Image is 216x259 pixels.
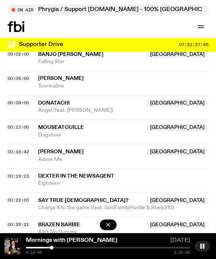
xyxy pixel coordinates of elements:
[5,238,21,254] img: Sam blankly stares at the camera, brightly lit by a camera flash wearing a hat collared shirt and...
[8,222,29,226] button: 00:28:21
[8,221,29,227] span: 00:28:21
[19,42,63,48] h3: Supporter Drive
[8,100,29,105] button: 00:09:00
[146,51,208,58] span: [GEOGRAPHIC_DATA]
[38,106,208,114] span: Angel (feat. [PERSON_NAME])
[8,5,208,15] button: On AirPhrygia / Support [DOMAIN_NAME] - 100% [GEOGRAPHIC_DATA] fusion
[8,197,29,203] span: 00:22:00
[38,228,208,235] span: Ain't No Dummy
[146,148,208,156] span: [GEOGRAPHIC_DATA]
[38,197,128,203] span: Say True [DEMOGRAPHIC_DATA]?
[146,99,208,106] span: [GEOGRAPHIC_DATA]
[38,149,84,154] span: [PERSON_NAME]
[26,237,117,243] a: Mornings with [PERSON_NAME]
[38,156,208,163] span: Adore Me
[8,149,29,154] button: 00:16:42
[26,251,42,254] span: 0:18:46
[38,82,208,89] span: Tourmaline
[38,180,208,187] span: Eighteen
[170,238,190,245] span: [DATE]
[38,124,84,130] span: Mouseatouille
[8,124,29,130] span: 00:12:00
[179,43,208,47] span: 07:21:37:45
[8,173,29,179] span: 00:19:23
[38,222,80,227] span: Brazen Barbie
[38,131,208,138] span: Dogshow
[8,75,29,81] span: 00:06:00
[8,99,29,105] span: 00:09:00
[146,221,208,228] span: [GEOGRAPHIC_DATA]
[146,196,208,204] span: [GEOGRAPHIC_DATA]
[8,125,29,129] button: 00:12:00
[8,51,29,57] span: 00:02:00
[38,204,208,211] span: Charge it to the game (feat. GodFamilyHustle & Shely210)
[8,174,29,178] button: 00:19:23
[146,124,208,131] span: [GEOGRAPHIC_DATA]
[8,52,29,56] button: 00:02:00
[8,76,29,81] button: 00:06:00
[174,251,190,254] span: 2:00:00
[38,173,114,178] span: dexter in the newsagent
[8,198,29,202] button: 00:22:00
[38,58,208,65] span: Falling Star
[38,52,104,57] span: Banjo [PERSON_NAME]
[38,76,84,81] span: [PERSON_NAME]
[38,100,70,105] span: Donatachi
[8,148,29,154] span: 00:16:42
